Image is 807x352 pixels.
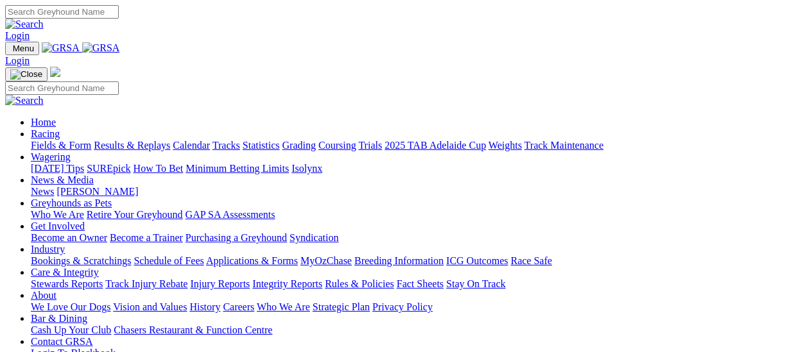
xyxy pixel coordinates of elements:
[31,290,56,301] a: About
[213,140,240,151] a: Tracks
[31,117,56,128] a: Home
[325,278,394,289] a: Rules & Policies
[31,209,84,220] a: Who We Are
[13,44,34,53] span: Menu
[31,174,94,185] a: News & Media
[173,140,210,151] a: Calendar
[223,301,254,312] a: Careers
[5,67,48,81] button: Toggle navigation
[186,163,289,174] a: Minimum Betting Limits
[113,301,187,312] a: Vision and Values
[525,140,603,151] a: Track Maintenance
[318,140,356,151] a: Coursing
[31,255,131,266] a: Bookings & Scratchings
[31,163,802,174] div: Wagering
[300,255,352,266] a: MyOzChase
[31,313,87,324] a: Bar & Dining
[252,278,322,289] a: Integrity Reports
[5,95,44,106] img: Search
[105,278,187,289] a: Track Injury Rebate
[31,140,802,151] div: Racing
[134,163,184,174] a: How To Bet
[31,186,54,197] a: News
[510,255,551,266] a: Race Safe
[31,128,60,139] a: Racing
[257,301,310,312] a: Who We Are
[186,232,287,243] a: Purchasing a Greyhound
[31,336,92,347] a: Contact GRSA
[186,209,275,220] a: GAP SA Assessments
[290,232,338,243] a: Syndication
[10,69,42,80] img: Close
[5,81,119,95] input: Search
[31,209,802,221] div: Greyhounds as Pets
[358,140,382,151] a: Trials
[31,221,85,231] a: Get Involved
[397,278,444,289] a: Fact Sheets
[110,232,183,243] a: Become a Trainer
[87,209,183,220] a: Retire Your Greyhound
[31,244,65,255] a: Industry
[31,197,112,208] a: Greyhounds as Pets
[31,278,103,289] a: Stewards Reports
[5,30,30,41] a: Login
[31,140,91,151] a: Fields & Form
[189,301,220,312] a: History
[31,163,84,174] a: [DATE] Tips
[313,301,370,312] a: Strategic Plan
[5,5,119,19] input: Search
[31,301,110,312] a: We Love Our Dogs
[206,255,298,266] a: Applications & Forms
[31,151,71,162] a: Wagering
[31,255,802,267] div: Industry
[489,140,522,151] a: Weights
[5,42,39,55] button: Toggle navigation
[5,19,44,30] img: Search
[291,163,322,174] a: Isolynx
[134,255,204,266] a: Schedule of Fees
[50,67,60,77] img: logo-grsa-white.png
[42,42,80,54] img: GRSA
[446,278,505,289] a: Stay On Track
[114,324,272,335] a: Chasers Restaurant & Function Centre
[31,232,802,244] div: Get Involved
[31,301,802,313] div: About
[385,140,486,151] a: 2025 TAB Adelaide Cup
[446,255,508,266] a: ICG Outcomes
[82,42,120,54] img: GRSA
[190,278,250,289] a: Injury Reports
[31,324,802,336] div: Bar & Dining
[94,140,170,151] a: Results & Replays
[354,255,444,266] a: Breeding Information
[31,278,802,290] div: Care & Integrity
[31,324,111,335] a: Cash Up Your Club
[5,55,30,66] a: Login
[282,140,316,151] a: Grading
[243,140,280,151] a: Statistics
[31,232,107,243] a: Become an Owner
[87,163,130,174] a: SUREpick
[372,301,433,312] a: Privacy Policy
[56,186,138,197] a: [PERSON_NAME]
[31,267,99,278] a: Care & Integrity
[31,186,802,197] div: News & Media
